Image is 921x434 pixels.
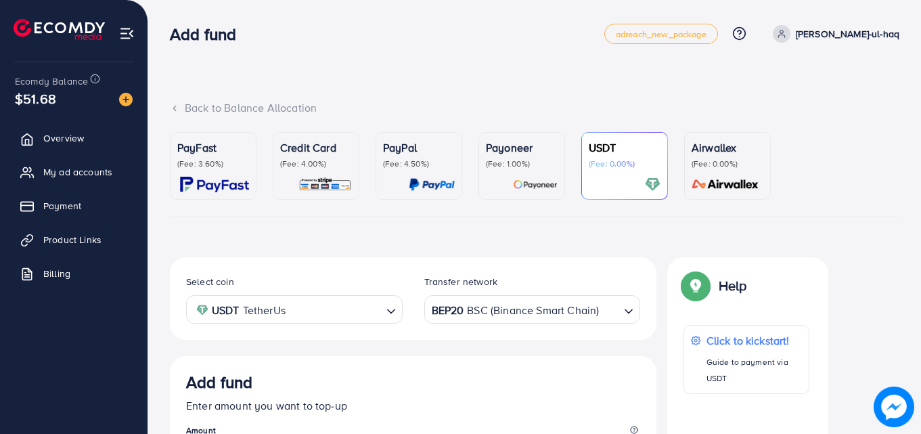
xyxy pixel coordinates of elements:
[645,177,660,192] img: card
[719,278,747,294] p: Help
[119,26,135,41] img: menu
[43,131,84,145] span: Overview
[280,158,352,169] p: (Fee: 4.00%)
[513,177,558,192] img: card
[616,30,706,39] span: adreach_new_package
[486,158,558,169] p: (Fee: 1.00%)
[186,397,640,414] p: Enter amount you want to top-up
[43,233,102,246] span: Product Links
[15,89,56,108] span: $51.68
[298,177,352,192] img: card
[688,177,763,192] img: card
[600,299,619,320] input: Search for option
[180,177,249,192] img: card
[15,74,88,88] span: Ecomdy Balance
[177,158,249,169] p: (Fee: 3.60%)
[796,26,899,42] p: [PERSON_NAME]-ul-haq
[604,24,718,44] a: adreach_new_package
[10,192,137,219] a: Payment
[170,100,899,116] div: Back to Balance Allocation
[467,301,599,320] span: BSC (Binance Smart Chain)
[432,301,464,320] strong: BEP20
[10,158,137,186] a: My ad accounts
[692,139,763,156] p: Airwallex
[170,24,247,44] h3: Add fund
[874,387,914,427] img: image
[692,158,763,169] p: (Fee: 0.00%)
[10,260,137,287] a: Billing
[589,158,660,169] p: (Fee: 0.00%)
[706,332,802,349] p: Click to kickstart!
[589,139,660,156] p: USDT
[196,304,208,316] img: coin
[767,25,899,43] a: [PERSON_NAME]-ul-haq
[706,354,802,387] p: Guide to payment via USDT
[683,274,708,298] img: Popup guide
[10,226,137,253] a: Product Links
[43,165,112,179] span: My ad accounts
[424,275,498,288] label: Transfer network
[10,125,137,152] a: Overview
[186,372,252,392] h3: Add fund
[177,139,249,156] p: PayFast
[409,177,455,192] img: card
[119,93,133,106] img: image
[280,139,352,156] p: Credit Card
[14,19,105,40] img: logo
[424,295,641,323] div: Search for option
[212,301,240,320] strong: USDT
[43,199,81,213] span: Payment
[290,299,381,320] input: Search for option
[383,158,455,169] p: (Fee: 4.50%)
[186,275,234,288] label: Select coin
[243,301,286,320] span: TetherUs
[43,267,70,280] span: Billing
[186,295,403,323] div: Search for option
[486,139,558,156] p: Payoneer
[383,139,455,156] p: PayPal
